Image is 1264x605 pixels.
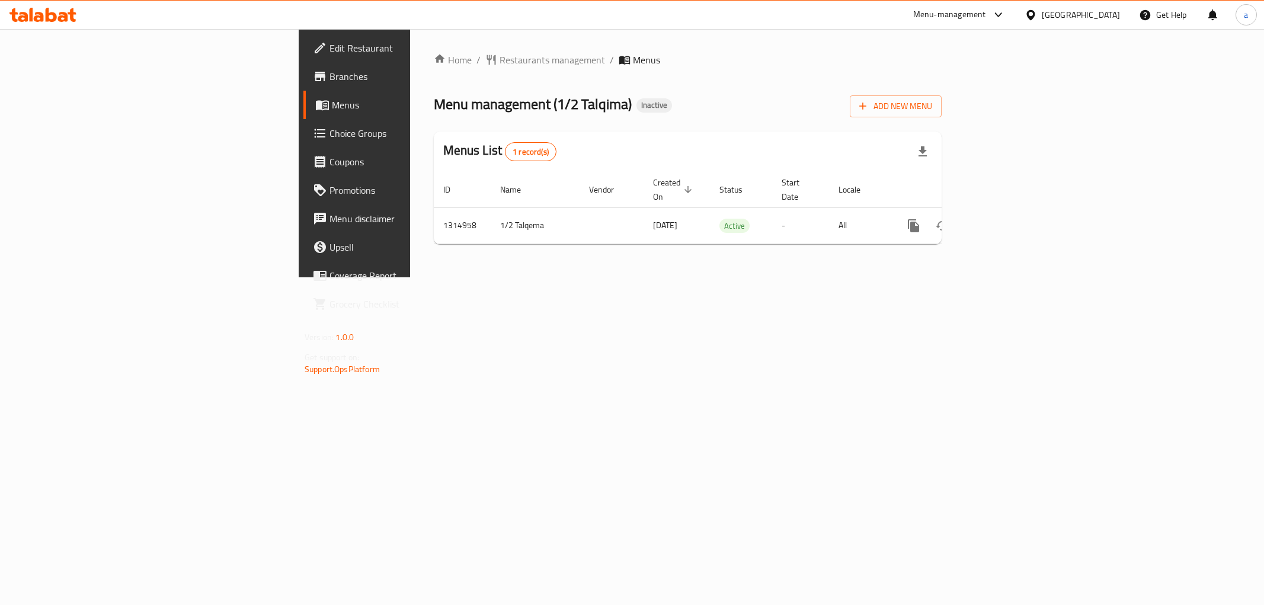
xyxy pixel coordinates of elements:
[303,62,510,91] a: Branches
[303,176,510,204] a: Promotions
[908,137,937,166] div: Export file
[491,207,580,244] td: 1/2 Talqema
[303,290,510,318] a: Grocery Checklist
[485,53,605,67] a: Restaurants management
[653,175,696,204] span: Created On
[913,8,986,22] div: Menu-management
[303,233,510,261] a: Upsell
[719,183,758,197] span: Status
[839,183,876,197] span: Locale
[636,98,672,113] div: Inactive
[329,126,500,140] span: Choice Groups
[500,183,536,197] span: Name
[305,350,359,365] span: Get support on:
[329,268,500,283] span: Coverage Report
[329,212,500,226] span: Menu disclaimer
[772,207,829,244] td: -
[329,240,500,254] span: Upsell
[329,155,500,169] span: Coupons
[332,98,500,112] span: Menus
[782,175,815,204] span: Start Date
[719,219,750,233] span: Active
[434,53,942,67] nav: breadcrumb
[329,41,500,55] span: Edit Restaurant
[610,53,614,67] li: /
[653,217,677,233] span: [DATE]
[505,146,556,158] span: 1 record(s)
[434,172,1023,244] table: enhanced table
[829,207,890,244] td: All
[303,148,510,176] a: Coupons
[500,53,605,67] span: Restaurants management
[850,95,942,117] button: Add New Menu
[303,34,510,62] a: Edit Restaurant
[329,297,500,311] span: Grocery Checklist
[329,183,500,197] span: Promotions
[443,142,556,161] h2: Menus List
[335,329,354,345] span: 1.0.0
[303,119,510,148] a: Choice Groups
[1244,8,1248,21] span: a
[303,204,510,233] a: Menu disclaimer
[434,91,632,117] span: Menu management ( 1/2 Talqima )
[589,183,629,197] span: Vendor
[636,100,672,110] span: Inactive
[890,172,1023,208] th: Actions
[633,53,660,67] span: Menus
[505,142,556,161] div: Total records count
[928,212,956,240] button: Change Status
[443,183,466,197] span: ID
[305,329,334,345] span: Version:
[1042,8,1120,21] div: [GEOGRAPHIC_DATA]
[900,212,928,240] button: more
[329,69,500,84] span: Branches
[859,99,932,114] span: Add New Menu
[303,261,510,290] a: Coverage Report
[305,361,380,377] a: Support.OpsPlatform
[303,91,510,119] a: Menus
